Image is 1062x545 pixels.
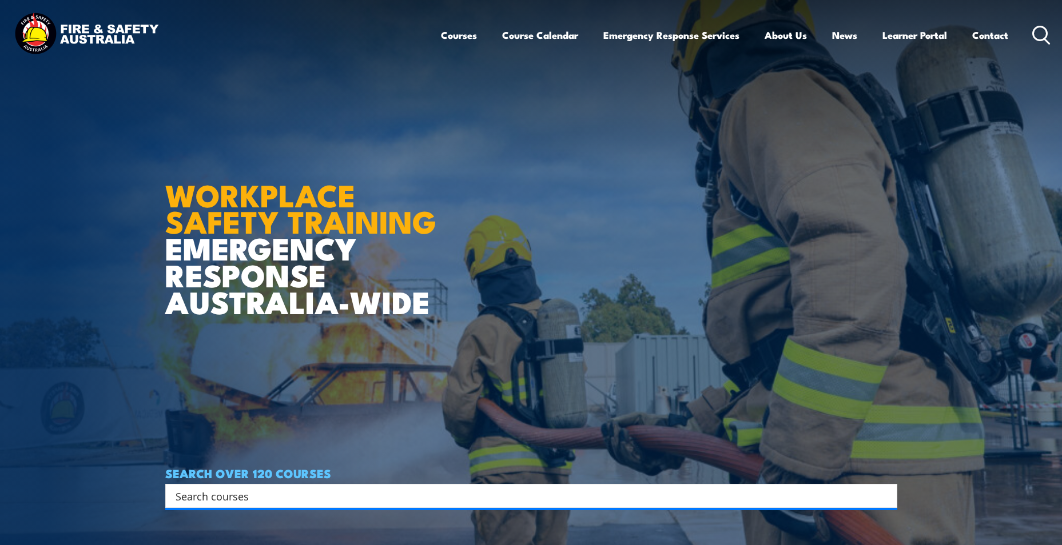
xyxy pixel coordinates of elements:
a: Course Calendar [502,20,578,50]
strong: WORKPLACE SAFETY TRAINING [165,170,436,245]
form: Search form [178,488,874,504]
a: Courses [441,20,477,50]
a: About Us [765,20,807,50]
a: Contact [972,20,1008,50]
h4: SEARCH OVER 120 COURSES [165,467,897,479]
a: News [832,20,857,50]
a: Learner Portal [882,20,947,50]
input: Search input [176,487,872,504]
button: Search magnifier button [877,488,893,504]
a: Emergency Response Services [603,20,739,50]
h1: EMERGENCY RESPONSE AUSTRALIA-WIDE [165,153,445,315]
